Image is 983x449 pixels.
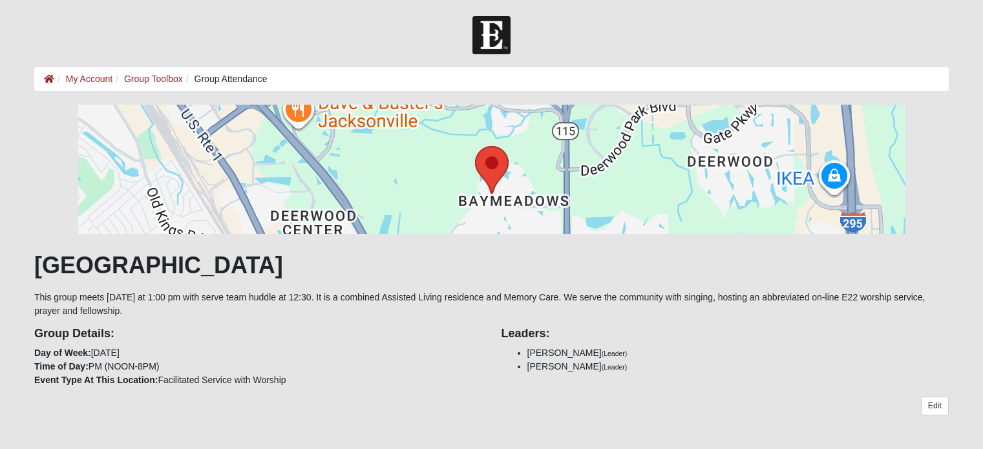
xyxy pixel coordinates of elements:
[527,346,949,360] li: [PERSON_NAME]
[25,318,491,387] div: [DATE] PM (NOON-8PM) Facilitated Service with Worship
[124,74,183,84] a: Group Toolbox
[921,397,949,415] a: Edit
[502,327,949,341] h4: Leaders:
[34,361,89,371] strong: Time of Day:
[527,360,949,373] li: [PERSON_NAME]
[183,72,268,86] li: Group Attendance
[602,350,628,357] small: (Leader)
[34,251,949,279] h1: [GEOGRAPHIC_DATA]
[34,375,158,385] strong: Event Type At This Location:
[472,16,511,54] img: Church of Eleven22 Logo
[34,327,481,341] h4: Group Details:
[602,363,628,371] small: (Leader)
[34,348,91,358] strong: Day of Week:
[66,74,112,84] a: My Account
